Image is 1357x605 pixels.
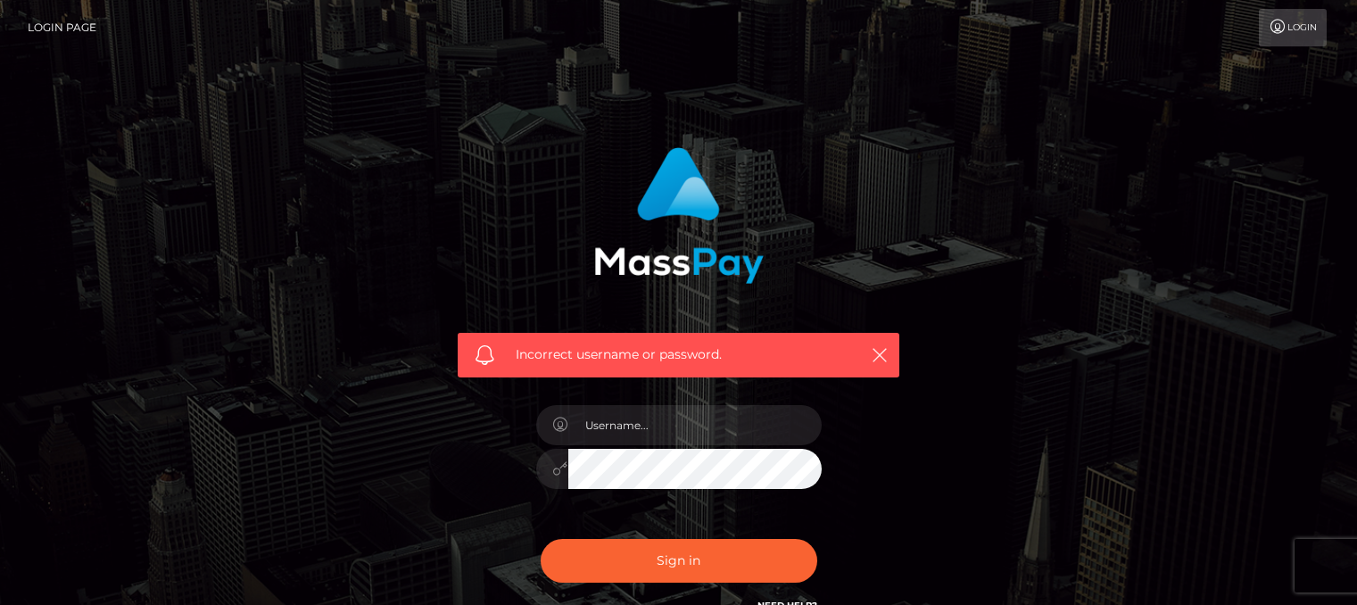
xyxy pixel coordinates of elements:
a: Login Page [28,9,96,46]
a: Login [1259,9,1327,46]
input: Username... [568,405,822,445]
button: Sign in [541,539,817,583]
img: MassPay Login [594,147,764,284]
span: Incorrect username or password. [516,345,841,364]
